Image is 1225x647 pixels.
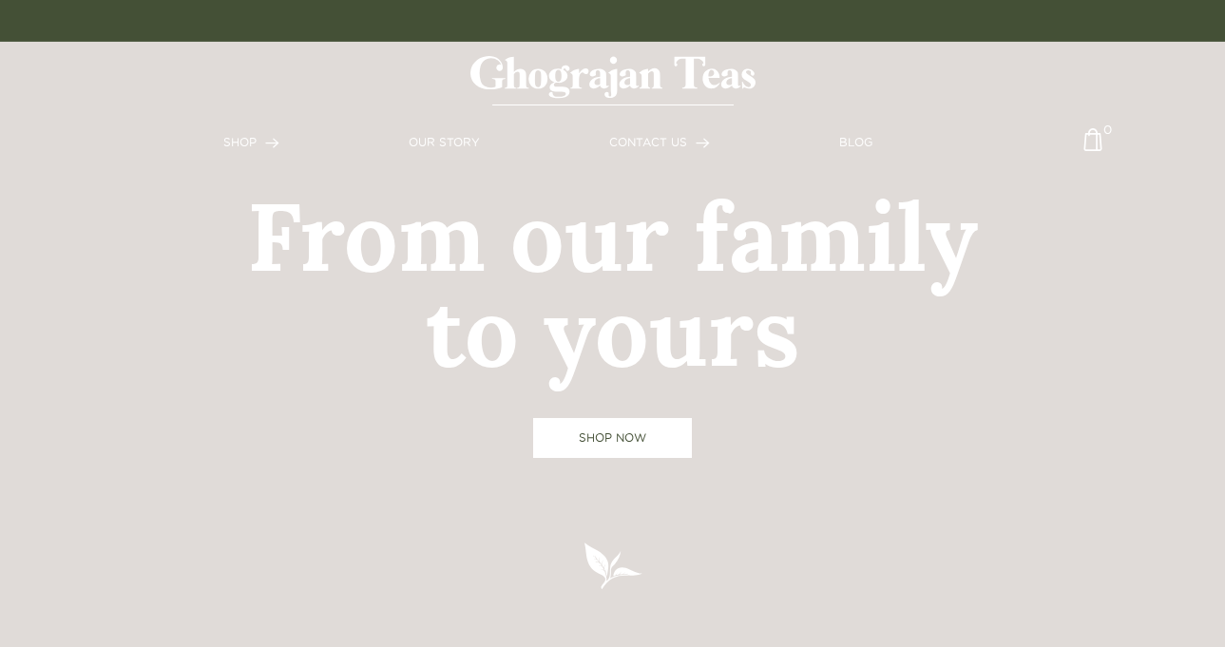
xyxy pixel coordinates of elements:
[265,138,279,148] img: forward-arrow.svg
[470,56,756,105] img: logo-matt.svg
[1083,128,1102,165] img: cart-icon-matt.svg
[409,134,480,151] a: OUR STORY
[609,134,710,151] a: CONTACT US
[696,138,710,148] img: forward-arrow.svg
[223,134,279,151] a: SHOP
[533,418,692,458] a: SHOP NOW
[609,136,687,148] span: CONTACT US
[243,190,982,380] h1: From our family to yours
[839,134,872,151] a: BLOG
[1083,128,1102,165] a: 0
[223,136,257,148] span: SHOP
[583,542,643,590] img: logo-leaf.svg
[1103,121,1112,129] span: 0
